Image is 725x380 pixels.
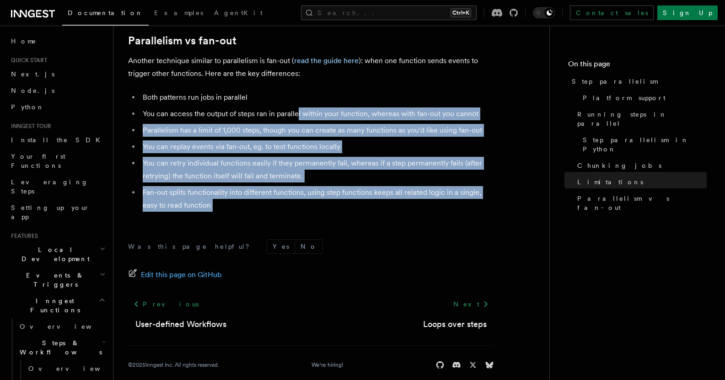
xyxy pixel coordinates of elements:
p: Was this page helpful? [128,242,256,251]
a: Install the SDK [7,132,107,148]
a: Next [448,296,494,312]
button: Events & Triggers [7,267,107,293]
a: Sign Up [657,5,718,20]
li: Both patterns run jobs in parallel [140,91,494,104]
a: Home [7,33,107,49]
span: Next.js [11,70,54,78]
kbd: Ctrl+K [451,8,471,17]
span: Leveraging Steps [11,178,88,195]
p: Another technique similar to parallelism is fan-out ( ): when one function sends events to trigge... [128,54,494,80]
button: Local Development [7,241,107,267]
span: Home [11,37,37,46]
button: No [295,240,322,253]
a: Setting up your app [7,199,107,225]
li: Parallelism has a limit of 1,000 steps, though you can create as many functions as you'd like usi... [140,124,494,137]
span: Inngest Functions [7,296,99,315]
a: Your first Functions [7,148,107,174]
span: Node.js [11,87,54,94]
h4: On this page [568,59,707,73]
span: Setting up your app [11,204,90,220]
button: Steps & Workflows [16,335,107,360]
span: Quick start [7,57,47,64]
span: Limitations [577,177,643,187]
span: Platform support [583,93,666,102]
span: Documentation [68,9,143,16]
span: AgentKit [214,9,263,16]
a: AgentKit [209,3,268,25]
a: Chunking jobs [574,157,707,174]
a: Previous [128,296,204,312]
span: Steps & Workflows [16,338,102,357]
span: Chunking jobs [577,161,661,170]
a: We're hiring! [311,361,343,369]
a: Next.js [7,66,107,82]
button: Inngest Functions [7,293,107,318]
a: Python [7,99,107,115]
span: Local Development [7,245,100,263]
a: Examples [149,3,209,25]
a: Parallelism vs fan-out [128,34,236,47]
a: Limitations [574,174,707,190]
a: read the guide here [294,56,359,65]
span: Python [11,103,44,111]
span: Features [7,232,38,240]
a: Contact sales [570,5,654,20]
a: Step parallelism in Python [579,132,707,157]
span: Overview [28,365,123,372]
span: Running steps in parallel [577,110,707,128]
button: Toggle dark mode [533,7,555,18]
a: Overview [25,360,107,377]
li: You can replay events via fan-out, eg. to test functions locally [140,140,494,153]
li: Fan-out splits functionality into different functions, using step functions keeps all related log... [140,186,494,212]
a: Step parallelism [568,73,707,90]
a: Platform support [579,90,707,106]
a: User-defined Workflows [135,318,226,331]
a: Overview [16,318,107,335]
div: © 2025 Inngest Inc. All rights reserved. [128,361,219,369]
a: Documentation [62,3,149,26]
span: Step parallelism in Python [583,135,707,154]
a: Loops over steps [423,318,487,331]
span: Your first Functions [11,153,65,169]
span: Examples [154,9,203,16]
a: Running steps in parallel [574,106,707,132]
li: You can access the output of steps ran in parallel within your function, whereas with fan-out you... [140,107,494,120]
li: You can retry individual functions easily if they permanently fail, whereas if a step permanently... [140,157,494,182]
a: Node.js [7,82,107,99]
a: Leveraging Steps [7,174,107,199]
button: Search...Ctrl+K [301,5,477,20]
a: Edit this page on GitHub [128,268,222,281]
span: Install the SDK [11,136,106,144]
span: Step parallelism [572,77,657,86]
span: Parallelism vs fan-out [577,194,707,212]
span: Inngest tour [7,123,51,130]
span: Edit this page on GitHub [141,268,222,281]
span: Overview [20,323,114,330]
a: Parallelism vs fan-out [574,190,707,216]
span: Events & Triggers [7,271,100,289]
button: Yes [267,240,295,253]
